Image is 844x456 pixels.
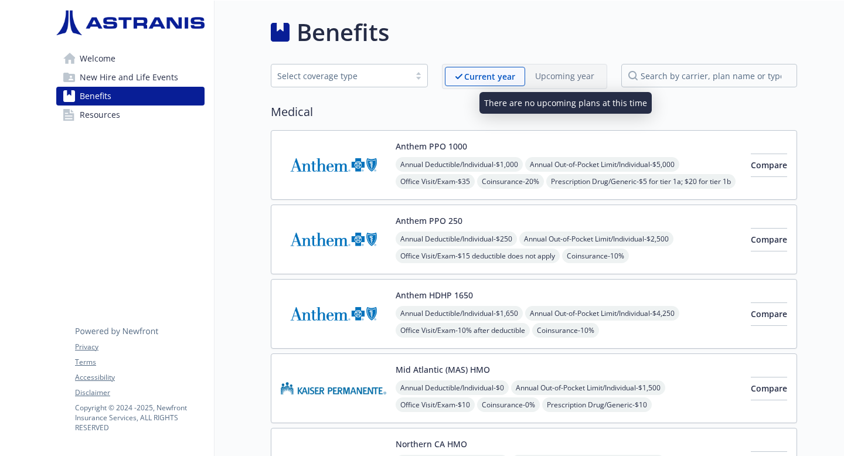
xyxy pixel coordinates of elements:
span: Annual Out-of-Pocket Limit/Individual - $5,000 [525,157,679,172]
p: Current year [464,70,515,83]
span: Coinsurance - 10% [562,249,629,263]
button: Anthem PPO 1000 [396,140,467,152]
span: Coinsurance - 0% [477,397,540,412]
a: Terms [75,357,204,367]
button: Northern CA HMO [396,438,467,450]
button: Anthem PPO 250 [396,215,462,227]
span: Office Visit/Exam - 10% after deductible [396,323,530,338]
span: Resources [80,106,120,124]
div: Select coverage type [277,70,404,82]
a: Accessibility [75,372,204,383]
span: Office Visit/Exam - $35 [396,174,475,189]
a: Privacy [75,342,204,352]
img: Anthem Blue Cross carrier logo [281,215,386,264]
span: Coinsurance - 20% [477,174,544,189]
p: Copyright © 2024 - 2025 , Newfront Insurance Services, ALL RIGHTS RESERVED [75,403,204,433]
input: search by carrier, plan name or type [621,64,797,87]
button: Anthem HDHP 1650 [396,289,473,301]
a: New Hire and Life Events [56,68,205,87]
a: Benefits [56,87,205,106]
span: Office Visit/Exam - $10 [396,397,475,412]
span: Annual Deductible/Individual - $0 [396,380,509,395]
span: Compare [751,308,787,319]
span: Annual Out-of-Pocket Limit/Individual - $1,500 [511,380,665,395]
span: Benefits [80,87,111,106]
span: New Hire and Life Events [80,68,178,87]
span: Compare [751,159,787,171]
a: Resources [56,106,205,124]
img: Anthem Blue Cross carrier logo [281,140,386,190]
button: Compare [751,302,787,326]
span: Prescription Drug/Generic - $5 for tier 1a; $20 for tier 1b [546,174,736,189]
span: Coinsurance - 10% [532,323,599,338]
p: Upcoming year [535,70,594,82]
a: Disclaimer [75,387,204,398]
span: Annual Deductible/Individual - $1,000 [396,157,523,172]
img: Anthem Blue Cross carrier logo [281,289,386,339]
span: Compare [751,234,787,245]
h1: Benefits [297,15,389,50]
img: Kaiser Permanente Insurance Company carrier logo [281,363,386,413]
button: Compare [751,154,787,177]
span: Prescription Drug/Generic - $10 [542,397,652,412]
span: Compare [751,383,787,394]
span: Annual Deductible/Individual - $250 [396,232,517,246]
span: Welcome [80,49,115,68]
button: Compare [751,228,787,251]
span: Upcoming year [525,67,604,86]
a: Welcome [56,49,205,68]
button: Mid Atlantic (MAS) HMO [396,363,490,376]
span: Annual Out-of-Pocket Limit/Individual - $2,500 [519,232,673,246]
span: Annual Deductible/Individual - $1,650 [396,306,523,321]
h2: Medical [271,103,797,121]
span: Office Visit/Exam - $15 deductible does not apply [396,249,560,263]
span: Annual Out-of-Pocket Limit/Individual - $4,250 [525,306,679,321]
button: Compare [751,377,787,400]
